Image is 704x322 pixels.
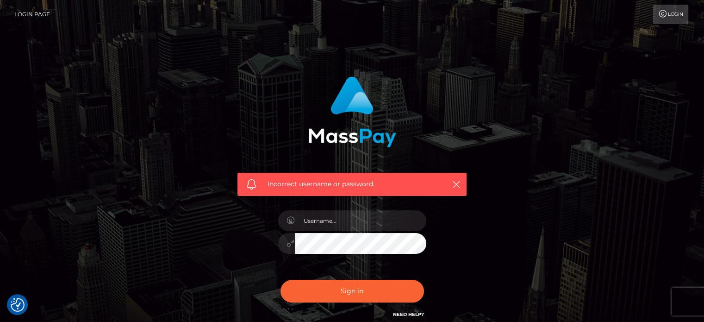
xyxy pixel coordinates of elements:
[393,311,424,317] a: Need Help?
[280,280,424,303] button: Sign in
[268,179,436,189] span: Incorrect username or password.
[14,5,50,24] a: Login Page
[11,298,25,312] button: Consent Preferences
[295,210,426,231] input: Username...
[653,5,688,24] a: Login
[308,76,396,147] img: MassPay Login
[11,298,25,312] img: Revisit consent button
